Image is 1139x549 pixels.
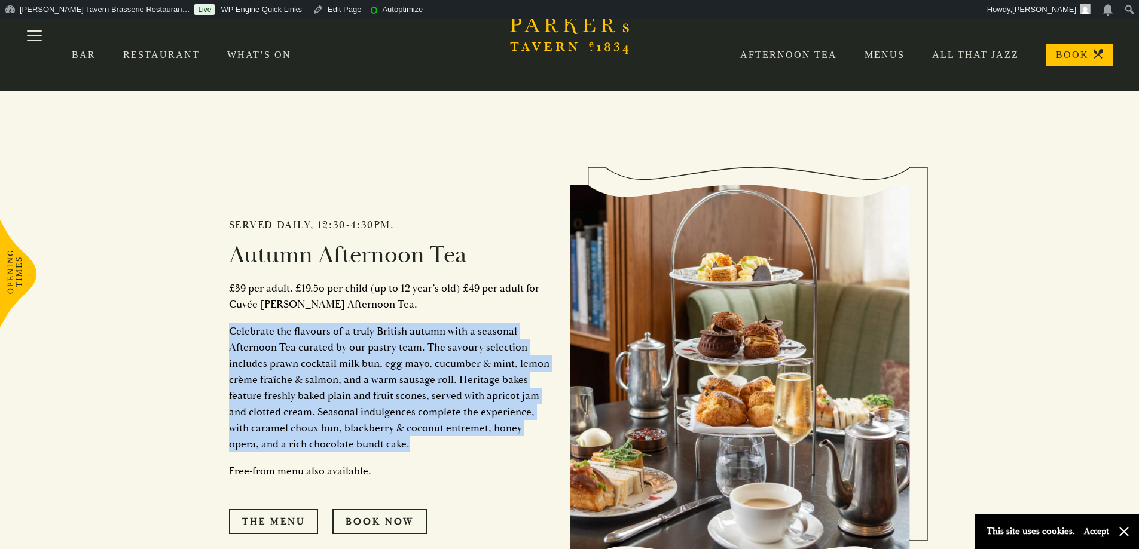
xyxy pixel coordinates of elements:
span: [PERSON_NAME] [1012,5,1076,14]
p: Free-from menu also available. [229,463,552,479]
button: Accept [1084,526,1109,537]
p: This site uses cookies. [987,523,1075,540]
p: Celebrate the flavours of a truly British autumn with a seasonal Afternoon Tea curated by our pas... [229,323,552,452]
a: Book Now [332,509,427,534]
h2: Served daily, 12:30-4:30pm. [229,219,552,232]
img: Views over 48 hours. Click for more Jetpack Stats. [433,2,500,17]
button: Close and accept [1118,526,1130,538]
a: The Menu [229,509,318,534]
p: £39 per adult. £19.5o per child (up to 12 year’s old) £49 per adult for Cuvée [PERSON_NAME] After... [229,280,552,312]
a: Live [194,4,215,15]
h2: Autumn Afternoon Tea [229,241,552,269]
